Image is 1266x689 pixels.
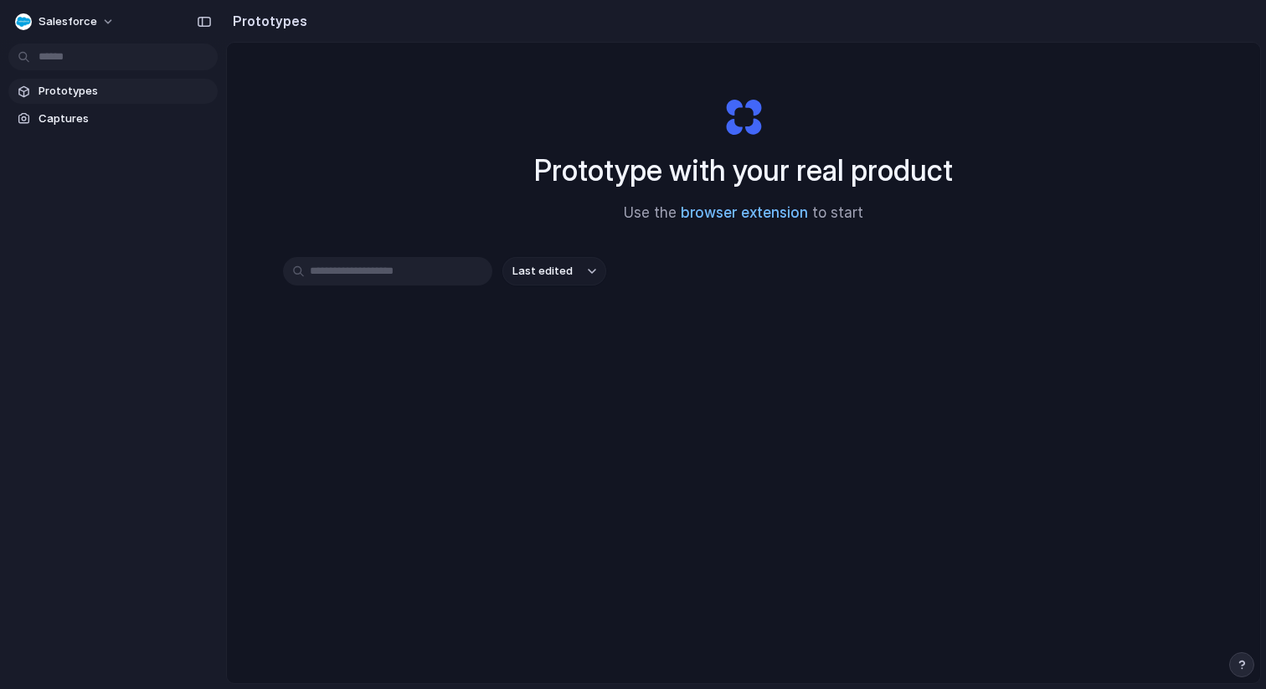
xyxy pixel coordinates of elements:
[226,11,307,31] h2: Prototypes
[8,106,218,131] a: Captures
[39,13,97,30] span: Salesforce
[502,257,606,285] button: Last edited
[39,111,211,127] span: Captures
[512,263,573,280] span: Last edited
[39,83,211,100] span: Prototypes
[534,148,953,193] h1: Prototype with your real product
[8,79,218,104] a: Prototypes
[681,204,808,221] a: browser extension
[624,203,863,224] span: Use the to start
[8,8,123,35] button: Salesforce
